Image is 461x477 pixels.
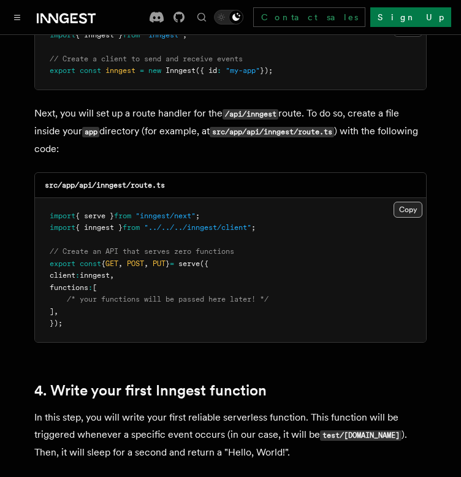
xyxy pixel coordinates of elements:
span: import [50,223,75,232]
span: , [110,271,114,280]
span: } [166,259,170,268]
span: const [80,259,101,268]
span: { inngest } [75,223,123,232]
span: "my-app" [226,66,260,75]
span: ({ id [196,66,217,75]
span: // Create an API that serves zero functions [50,247,234,256]
span: { serve } [75,212,114,220]
code: app [82,127,99,137]
span: new [148,66,161,75]
span: = [170,259,174,268]
span: import [50,212,75,220]
code: src/app/api/inngest/route.ts [45,181,165,189]
span: }); [260,66,273,75]
span: "../../../inngest/client" [144,223,251,232]
span: client [50,271,75,280]
span: , [54,307,58,316]
span: , [144,259,148,268]
p: In this step, you will write your first reliable serverless function. This function will be trigg... [34,409,427,461]
span: }); [50,319,63,327]
span: : [75,271,80,280]
span: export [50,259,75,268]
span: Inngest [166,66,196,75]
span: "inngest" [144,31,183,39]
button: Copy [394,202,422,218]
span: serve [178,259,200,268]
span: { [101,259,105,268]
span: ; [251,223,256,232]
span: from [123,31,140,39]
a: Sign Up [370,7,451,27]
span: import [50,31,75,39]
span: export [50,66,75,75]
span: , [118,259,123,268]
a: 4. Write your first Inngest function [34,382,267,399]
span: const [80,66,101,75]
span: ] [50,307,54,316]
span: : [88,283,93,292]
span: PUT [153,259,166,268]
span: inngest [80,271,110,280]
span: : [217,66,221,75]
span: ; [196,212,200,220]
span: from [123,223,140,232]
span: // Create a client to send and receive events [50,55,243,63]
a: Contact sales [253,7,365,27]
button: Toggle dark mode [214,10,243,25]
span: = [140,66,144,75]
span: [ [93,283,97,292]
span: ({ [200,259,208,268]
span: { Inngest } [75,31,123,39]
span: from [114,212,131,220]
span: functions [50,283,88,292]
span: "inngest/next" [135,212,196,220]
button: Toggle navigation [10,10,25,25]
span: /* your functions will be passed here later! */ [67,295,269,303]
span: POST [127,259,144,268]
code: /api/inngest [223,109,278,120]
code: src/app/api/inngest/route.ts [210,127,334,137]
span: ; [183,31,187,39]
span: GET [105,259,118,268]
p: Next, you will set up a route handler for the route. To do so, create a file inside your director... [34,105,427,158]
code: test/[DOMAIN_NAME] [320,430,402,441]
span: inngest [105,66,135,75]
button: Find something... [194,10,209,25]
